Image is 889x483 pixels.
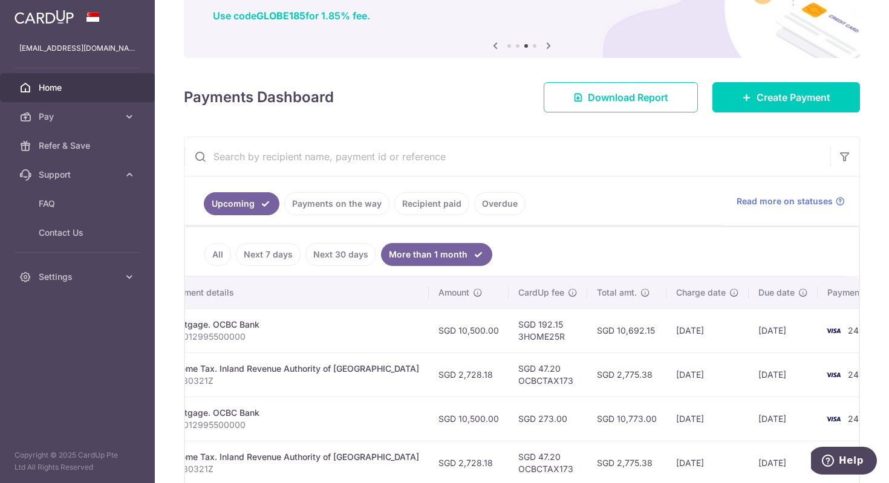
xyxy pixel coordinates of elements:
[749,397,818,441] td: [DATE]
[757,90,830,105] span: Create Payment
[429,397,509,441] td: SGD 10,500.00
[284,192,389,215] a: Payments on the way
[204,243,231,266] a: All
[204,192,279,215] a: Upcoming
[474,192,526,215] a: Overdue
[184,137,830,176] input: Search by recipient name, payment id or reference
[737,195,845,207] a: Read more on statuses
[597,287,637,299] span: Total amt.
[749,352,818,397] td: [DATE]
[236,243,301,266] a: Next 7 days
[381,243,492,266] a: More than 1 month
[169,407,419,419] div: Mortgage. OCBC Bank
[438,287,469,299] span: Amount
[666,352,749,397] td: [DATE]
[509,308,587,352] td: SGD 192.15 3HOME25R
[429,352,509,397] td: SGD 2,728.18
[39,140,119,152] span: Refer & Save
[588,90,668,105] span: Download Report
[737,195,833,207] span: Read more on statuses
[587,308,666,352] td: SGD 10,692.15
[848,369,870,380] span: 2489
[712,82,860,112] a: Create Payment
[666,397,749,441] td: [DATE]
[676,287,726,299] span: Charge date
[184,86,334,108] h4: Payments Dashboard
[256,10,305,22] b: GLOBE185
[39,169,119,181] span: Support
[394,192,469,215] a: Recipient paid
[15,10,74,24] img: CardUp
[169,463,419,475] p: S7180321Z
[758,287,795,299] span: Due date
[544,82,698,112] a: Download Report
[587,352,666,397] td: SGD 2,775.38
[169,331,419,343] p: 577012995500000
[169,363,419,375] div: Income Tax. Inland Revenue Authority of [GEOGRAPHIC_DATA]
[749,308,818,352] td: [DATE]
[169,375,419,387] p: S7180321Z
[429,308,509,352] td: SGD 10,500.00
[848,325,870,336] span: 2489
[666,308,749,352] td: [DATE]
[159,277,429,308] th: Payment details
[169,451,419,463] div: Income Tax. Inland Revenue Authority of [GEOGRAPHIC_DATA]
[821,323,845,338] img: Bank Card
[518,287,564,299] span: CardUp fee
[39,111,119,123] span: Pay
[811,447,877,477] iframe: Opens a widget where you can find more information
[848,413,870,424] span: 2489
[19,42,135,54] p: [EMAIL_ADDRESS][DOMAIN_NAME]
[587,397,666,441] td: SGD 10,773.00
[821,368,845,382] img: Bank Card
[169,319,419,331] div: Mortgage. OCBC Bank
[169,419,419,431] p: 577012995500000
[509,397,587,441] td: SGD 273.00
[39,227,119,239] span: Contact Us
[39,271,119,283] span: Settings
[821,412,845,426] img: Bank Card
[39,198,119,210] span: FAQ
[39,82,119,94] span: Home
[305,243,376,266] a: Next 30 days
[213,10,370,22] a: Use codeGLOBE185for 1.85% fee.
[509,352,587,397] td: SGD 47.20 OCBCTAX173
